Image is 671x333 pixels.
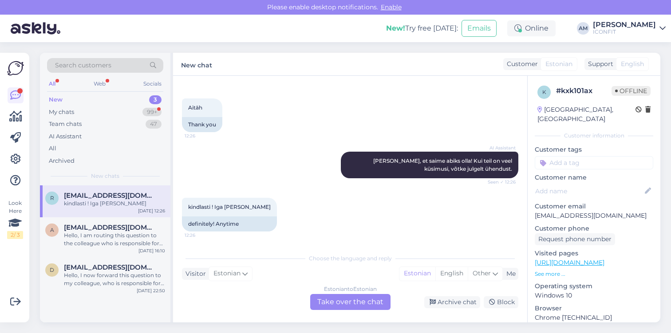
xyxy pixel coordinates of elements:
span: New chats [91,172,119,180]
span: Seen ✓ 12:26 [482,179,516,185]
button: Emails [462,20,497,37]
div: Web [92,78,107,90]
span: 12:26 [185,232,218,239]
div: 3 [149,95,162,104]
div: Hello, I now forward this question to my colleague, who is responsible for this. The reply will b... [64,271,165,287]
div: Support [584,59,613,69]
span: k [542,89,546,95]
span: russakanni@gmail.com [64,192,156,200]
div: Look Here [7,199,23,239]
label: New chat [181,58,212,70]
span: r [50,195,54,201]
div: # kxk101ax [556,86,612,96]
b: New! [386,24,405,32]
div: Take over the chat [310,294,391,310]
div: Choose the language and reply [182,255,518,262]
div: [GEOGRAPHIC_DATA], [GEOGRAPHIC_DATA] [537,105,635,124]
div: [DATE] 22:50 [137,287,165,294]
span: Estonian [213,269,241,278]
div: Estonian to Estonian [324,285,377,293]
div: Team chats [49,120,82,129]
div: Try free [DATE]: [386,23,458,34]
span: kindlasti ! Iga [PERSON_NAME] [188,204,271,210]
p: Windows 10 [535,291,653,300]
span: Aitäh [188,104,202,111]
p: Customer name [535,173,653,182]
div: All [49,144,56,153]
div: definitely! Anytime [182,216,277,231]
span: a [50,227,54,233]
div: Customer [503,59,538,69]
div: English [435,267,468,280]
div: Me [503,269,516,278]
input: Add a tag [535,156,653,169]
p: [EMAIL_ADDRESS][DOMAIN_NAME] [535,211,653,220]
p: Visited pages [535,249,653,258]
div: [PERSON_NAME] [593,21,656,28]
div: AI Assistant [49,132,82,141]
span: 12:26 [185,133,218,139]
span: daliusk89@gmail.com [64,263,156,271]
span: Offline [612,86,651,96]
span: ausra.zdaneviciene@gmail.com [64,223,156,231]
span: d [50,266,54,273]
p: Customer phone [535,224,653,233]
div: Online [507,20,556,36]
input: Add name [535,186,643,196]
div: Archive chat [424,296,480,308]
div: Visitor [182,269,206,278]
div: 2 / 3 [7,231,23,239]
div: 47 [146,120,162,129]
span: Estonian [545,59,572,69]
div: Estonian [399,267,435,280]
p: Operating system [535,282,653,291]
div: 99+ [142,108,162,117]
span: Other [473,269,491,277]
img: Askly Logo [7,60,24,77]
div: kindlasti ! Iga [PERSON_NAME] [64,200,165,208]
div: Customer information [535,132,653,140]
p: Browser [535,304,653,313]
div: Archived [49,157,75,165]
div: ICONFIT [593,28,656,35]
div: All [47,78,57,90]
span: [PERSON_NAME], et saime abiks olla! Kui teil on veel küsimusi, võtke julgelt ühendust. [373,157,513,172]
a: [PERSON_NAME]ICONFIT [593,21,666,35]
div: Block [484,296,518,308]
div: New [49,95,63,104]
div: Hello, I am routing this question to the colleague who is responsible for this topic. The reply m... [64,231,165,247]
p: See more ... [535,270,653,278]
div: [DATE] 12:26 [138,208,165,214]
span: Enable [378,3,404,11]
div: AM [577,22,589,35]
span: AI Assistant [482,145,516,151]
div: Socials [142,78,163,90]
div: Thank you [182,117,222,132]
span: English [621,59,644,69]
p: Customer tags [535,145,653,154]
div: [DATE] 16:10 [138,247,165,254]
p: Chrome [TECHNICAL_ID] [535,313,653,322]
p: Customer email [535,202,653,211]
span: Search customers [55,61,111,70]
div: My chats [49,108,74,117]
a: [URL][DOMAIN_NAME] [535,259,604,266]
div: Request phone number [535,233,615,245]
